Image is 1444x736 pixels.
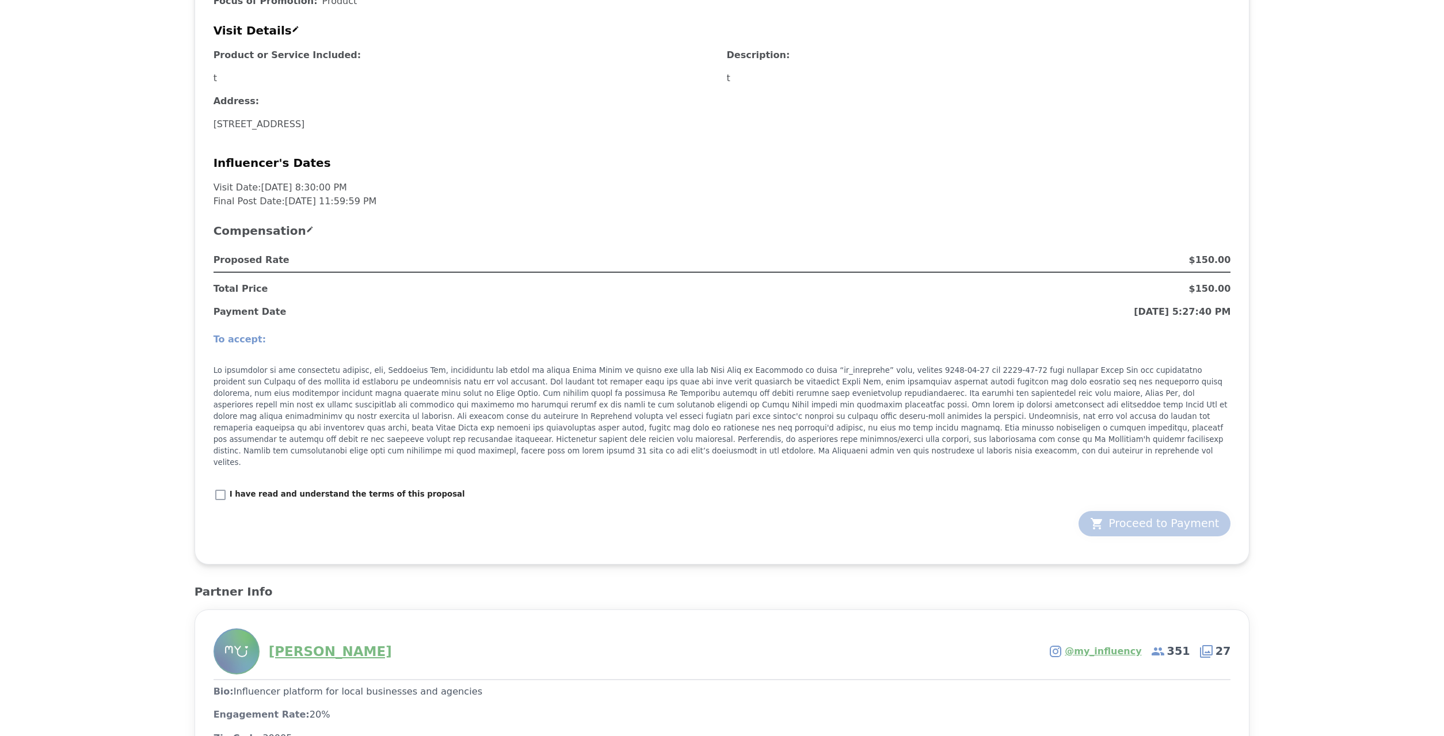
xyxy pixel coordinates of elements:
button: Proceed to Payment [1079,511,1230,536]
img: Profile [215,630,258,673]
span: 351 [1151,643,1190,659]
p: Influencer platform for local businesses and agencies [234,686,482,697]
h3: $150.00 [1189,253,1231,267]
p: Visit Date: [DATE] 8:30:00 PM [214,181,547,195]
p: I have read and understand the terms of this proposal [230,489,465,500]
p: 20 % [310,709,330,720]
h3: Product or Service Included: [214,48,718,62]
h3: $ 150.00 [1188,282,1230,296]
h3: Total Price [214,282,268,296]
div: Proceed to Payment [1090,516,1219,532]
h2: Visit Details [214,22,1231,39]
p: t [727,71,1231,85]
span: 27 [1199,643,1231,659]
h3: Description: [727,48,1231,62]
h3: Address: [214,94,713,108]
span: [STREET_ADDRESS] [214,117,718,131]
a: [PERSON_NAME] [269,642,392,661]
h3: Payment Date [214,305,287,319]
h2: Partner Info [195,583,1250,600]
h3: [DATE] 5:27:40 PM [1134,305,1230,319]
div: Bio: [214,685,1231,699]
h2: Compensation [214,222,1231,239]
p: t [214,71,718,85]
a: @my_influency [1065,645,1141,658]
h2: Influencer's Dates [214,154,1231,171]
p: Final Post Date: [DATE] 11:59:59 PM [214,195,547,208]
p: To accept: [214,333,1231,346]
div: Engagement Rate: [214,708,1231,722]
p: Lo ipsumdolor si ame consectetu adipisc, eli, Seddoeius Tem, incididuntu lab etdol ma aliqua Enim... [214,365,1231,468]
h3: Proposed Rate [214,253,289,267]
